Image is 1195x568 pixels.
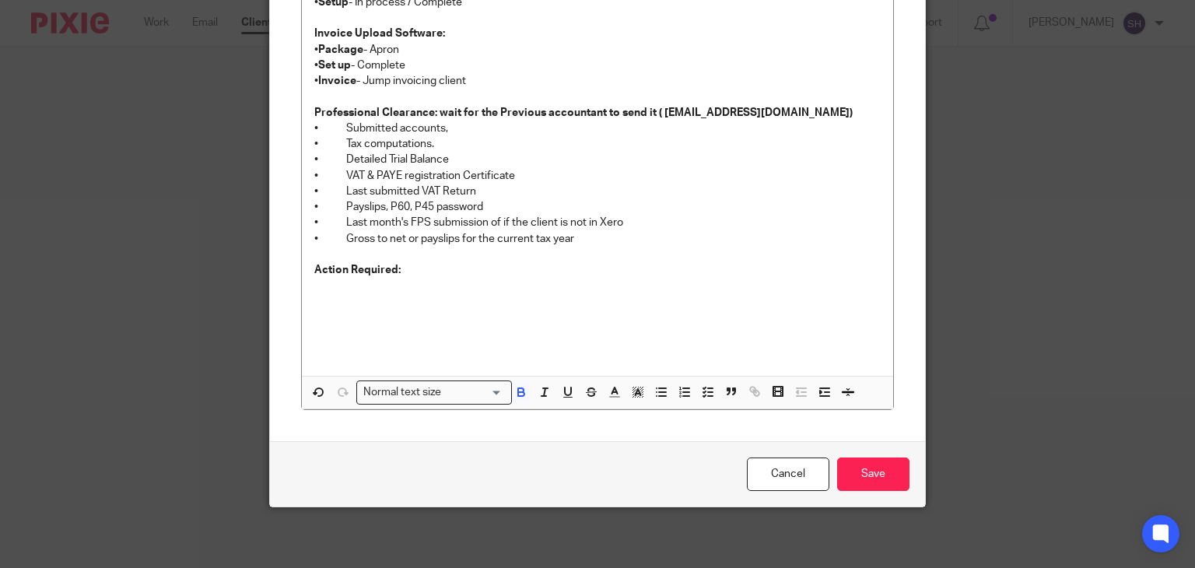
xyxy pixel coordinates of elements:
p: • Gross to net or payslips for the current tax year [314,231,881,247]
p: • Payslips, P60, P45 password [314,199,881,215]
p: • VAT & PAYE registration Certificate [314,168,881,184]
strong: Invoice [318,75,356,86]
strong: Set up [318,60,351,71]
p: • - Apron [314,42,881,58]
p: • Last month's FPS submission of if the client is not in Xero [314,215,881,230]
strong: Invoice Upload Software: [314,28,445,39]
strong: Action Required: [314,265,401,275]
strong: Professional Clearance: wait for the Previous accountant to send it ( [EMAIL_ADDRESS][DOMAIN_NAME]) [314,107,853,118]
p: • Tax computations. [314,136,881,152]
input: Search for option [447,384,503,401]
p: • - Jump invoicing client [314,73,881,89]
p: • - Complete [314,58,881,73]
p: • Last submitted VAT Return [314,184,881,199]
input: Save [837,458,909,491]
p: • Detailed Trial Balance [314,152,881,167]
strong: Package [318,44,363,55]
a: Cancel [747,458,829,491]
p: • Submitted accounts, [314,121,881,136]
div: Search for option [356,380,512,405]
span: Normal text size [360,384,445,401]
